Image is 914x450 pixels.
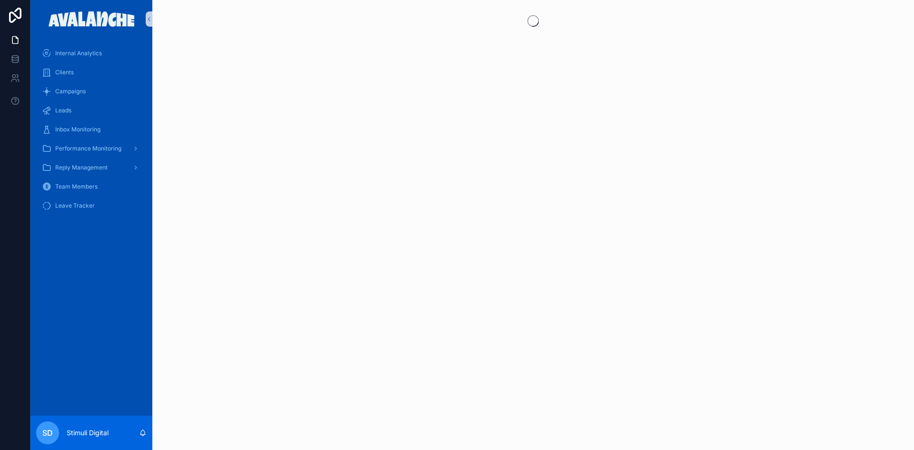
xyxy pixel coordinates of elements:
img: App logo [49,11,135,27]
span: SD [42,427,53,439]
a: Performance Monitoring [36,140,147,157]
span: Reply Management [55,164,108,171]
span: Team Members [55,183,98,190]
a: Inbox Monitoring [36,121,147,138]
span: Performance Monitoring [55,145,121,152]
span: Leads [55,107,71,114]
a: Leave Tracker [36,197,147,214]
span: Internal Analytics [55,50,102,57]
span: Inbox Monitoring [55,126,100,133]
span: Clients [55,69,74,76]
a: Campaigns [36,83,147,100]
a: Clients [36,64,147,81]
a: Leads [36,102,147,119]
a: Team Members [36,178,147,195]
p: Stimuli Digital [67,428,109,438]
span: Leave Tracker [55,202,95,210]
div: scrollable content [30,38,152,227]
span: Campaigns [55,88,86,95]
a: Internal Analytics [36,45,147,62]
a: Reply Management [36,159,147,176]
